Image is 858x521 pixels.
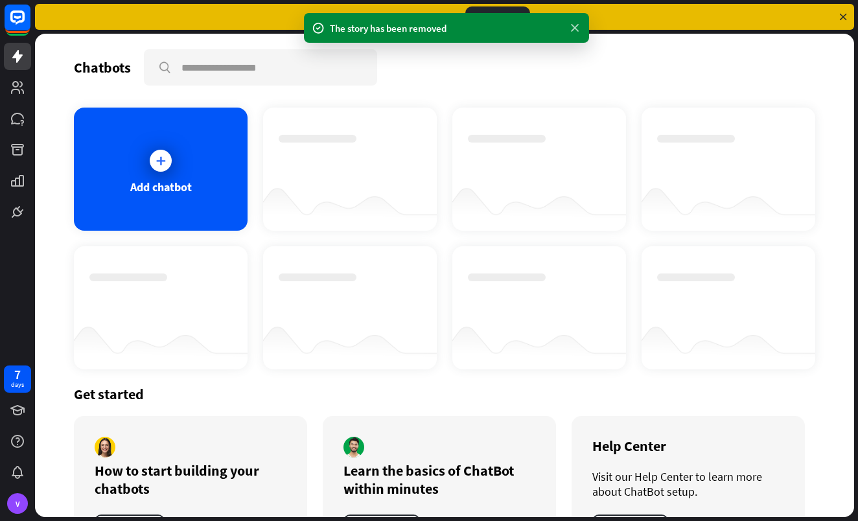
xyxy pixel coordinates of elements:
div: Visit our Help Center to learn more about ChatBot setup. [592,469,784,499]
img: author [343,437,364,457]
div: Chatbots [74,58,131,76]
div: Get started [74,385,815,403]
div: Create your first AI chatbot [343,11,455,23]
div: days [11,380,24,389]
div: Add chatbot [130,179,192,194]
img: author [95,437,115,457]
div: Learn the basics of ChatBot within minutes [343,461,535,498]
div: 7 [14,369,21,380]
div: Help Center [592,437,784,455]
div: V [7,493,28,514]
a: 7 days [4,365,31,393]
button: Open LiveChat chat widget [10,5,49,44]
div: How to start building your chatbots [95,461,286,498]
div: The story has been removed [330,21,563,35]
div: Add chatbot [465,6,530,27]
